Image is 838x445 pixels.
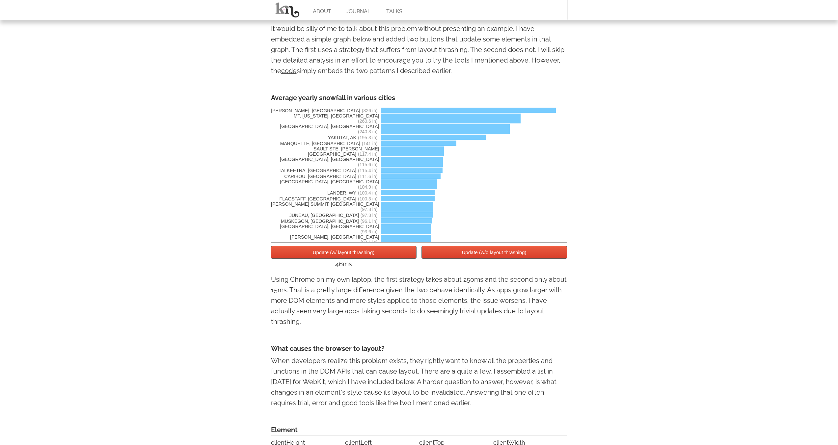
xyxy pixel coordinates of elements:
[271,108,379,113] span: [PERSON_NAME], [GEOGRAPHIC_DATA]
[358,162,378,167] span: (115.6 in)
[271,179,379,190] span: [GEOGRAPHIC_DATA], [GEOGRAPHIC_DATA]
[271,259,417,269] div: 46ms
[271,124,379,134] span: [GEOGRAPHIC_DATA], [GEOGRAPHIC_DATA]
[271,213,379,218] span: JUNEAU, [GEOGRAPHIC_DATA]
[358,135,378,140] span: (195.3 in)
[271,196,379,201] span: FLAGSTAFF, [GEOGRAPHIC_DATA]
[358,184,378,190] span: (104.9 in)
[361,240,378,245] span: (93.1 in)
[271,113,379,124] span: MT. [US_STATE], [GEOGRAPHIC_DATA]
[271,92,567,104] div: Average yearly snowfall in various cities
[271,168,379,173] span: TALKEETNA, [GEOGRAPHIC_DATA]
[271,157,379,167] span: [GEOGRAPHIC_DATA], [GEOGRAPHIC_DATA]
[271,135,379,140] span: YAKUTAT, AK
[361,207,378,212] span: (97.8 in)
[271,425,567,435] span: Element
[421,246,567,259] button: Update (w/o layout thrashing)
[358,190,378,196] span: (100.4 in)
[271,174,379,179] span: CARIBOU, [GEOGRAPHIC_DATA]
[358,196,378,201] span: (100.3 in)
[271,141,379,146] span: MARQUETTE, [GEOGRAPHIC_DATA]
[361,213,378,218] span: (97.3 in)
[358,129,378,134] span: (240.3 in)
[358,168,378,173] span: (115.4 in)
[271,234,379,245] span: [PERSON_NAME], [GEOGRAPHIC_DATA]
[271,224,379,234] span: [GEOGRAPHIC_DATA], [GEOGRAPHIC_DATA]
[271,219,379,224] span: MUSKEGON, [GEOGRAPHIC_DATA]
[281,67,297,75] a: code
[271,274,567,327] p: Using Chrome on my own laptop, the first strategy takes about 250ms and the second only about 15m...
[358,174,378,179] span: (111.6 in)
[358,118,378,124] span: (260.6 in)
[271,201,379,212] span: [PERSON_NAME] SUMMIT, [GEOGRAPHIC_DATA]
[362,141,378,146] span: (141 in)
[271,23,567,76] p: It would be silly of me to talk about this problem without presenting an example. I have embedded...
[271,146,379,157] span: SAULT STE. [PERSON_NAME][GEOGRAPHIC_DATA]
[271,343,567,354] h4: What causes the browser to layout?
[362,108,378,113] span: (326 in)
[358,151,378,157] span: (117.4 in)
[361,219,378,224] span: (96.1 in)
[271,246,417,259] button: Update (w/ layout thrashing)
[271,355,567,408] p: When developers realize this problem exists, they rightly want to know all the properties and fun...
[361,229,378,234] span: (93.6 in)
[271,190,379,196] span: LANDER, WY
